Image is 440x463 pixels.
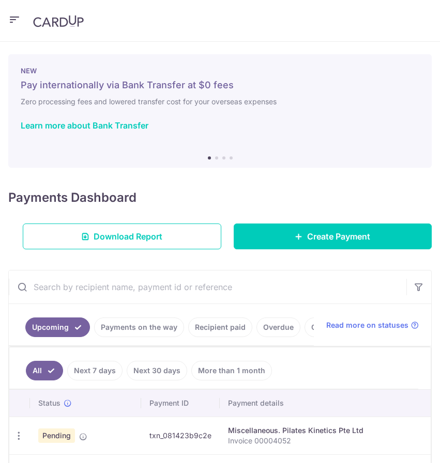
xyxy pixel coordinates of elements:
[21,95,419,108] h6: Zero processing fees and lowered transfer cost for your overseas expenses
[234,223,432,249] a: Create Payment
[21,79,419,91] h5: Pay internationally via Bank Transfer at $0 fees
[21,120,148,131] a: Learn more about Bank Transfer
[256,317,300,337] a: Overdue
[127,361,187,380] a: Next 30 days
[141,417,220,454] td: txn_081423b9c2e
[23,223,221,249] a: Download Report
[141,390,220,417] th: Payment ID
[38,398,60,408] span: Status
[26,361,63,380] a: All
[374,432,430,458] iframe: Opens a widget where you can find more information
[307,230,370,243] span: Create Payment
[188,317,252,337] a: Recipient paid
[191,361,272,380] a: More than 1 month
[9,270,406,304] input: Search by recipient name, payment id or reference
[8,188,136,207] h4: Payments Dashboard
[38,428,75,443] span: Pending
[94,317,184,337] a: Payments on the way
[305,317,353,337] a: Cancelled
[67,361,123,380] a: Next 7 days
[33,15,84,27] img: CardUp
[94,230,162,243] span: Download Report
[326,320,419,330] a: Read more on statuses
[21,67,419,75] p: NEW
[25,317,90,337] a: Upcoming
[326,320,408,330] span: Read more on statuses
